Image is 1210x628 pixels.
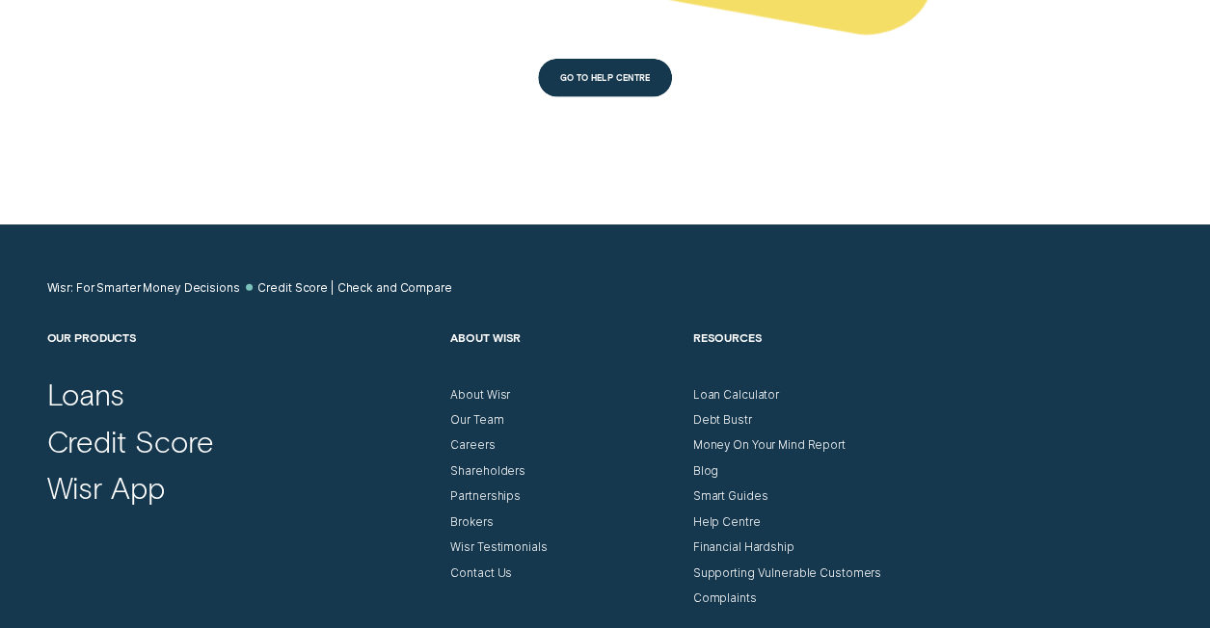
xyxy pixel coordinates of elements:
a: Wisr: For Smarter Money Decisions [47,281,240,296]
a: About Wisr [450,388,510,403]
a: Help Centre [693,515,761,530]
a: Debt Bustr [693,413,752,428]
h2: About Wisr [450,330,679,388]
a: Careers [450,438,495,453]
h2: Resources [693,330,922,388]
a: Loan Calculator [693,388,779,403]
a: Smart Guides [693,489,768,504]
a: Contact Us [450,566,512,581]
a: Wisr Testimonials [450,540,547,555]
h2: Our Products [47,330,437,388]
a: Partnerships [450,489,521,504]
a: Credit Score | Check and Compare [257,281,451,296]
button: Go To Help Centre [538,59,671,97]
a: Our Team [450,413,503,428]
a: Financial Hardship [693,540,794,555]
a: Money On Your Mind Report [693,438,846,453]
a: Brokers [450,515,493,530]
a: Shareholders [450,464,525,479]
a: Loans [47,376,125,412]
a: Complaints [693,591,757,606]
a: Wisr App [47,469,165,506]
a: Credit Score [47,423,214,459]
a: Supporting Vulnerable Customers [693,566,881,581]
a: Blog [693,464,719,479]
